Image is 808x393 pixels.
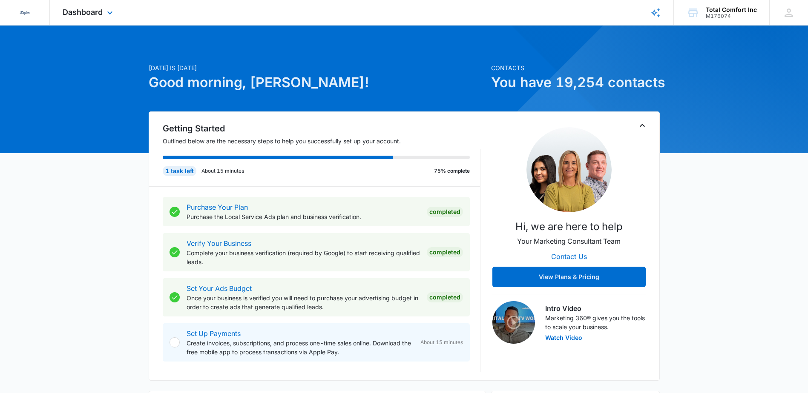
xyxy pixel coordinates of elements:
[17,5,32,20] img: Sigler Corporate
[434,167,470,175] p: 75% complete
[491,63,660,72] p: Contacts
[187,203,248,211] a: Purchase Your Plan
[187,293,420,311] p: Once your business is verified you will need to purchase your advertising budget in order to crea...
[420,339,463,346] span: About 15 minutes
[515,219,623,234] p: Hi, we are here to help
[187,212,420,221] p: Purchase the Local Service Ads plan and business verification.
[63,8,103,17] span: Dashboard
[427,292,463,302] div: Completed
[163,122,480,135] h2: Getting Started
[201,167,244,175] p: About 15 minutes
[637,120,647,131] button: Toggle Collapse
[706,13,757,19] div: account id
[545,303,646,313] h3: Intro Video
[545,335,582,341] button: Watch Video
[706,6,757,13] div: account name
[491,72,660,93] h1: You have 19,254 contacts
[545,313,646,331] p: Marketing 360® gives you the tools to scale your business.
[543,246,595,267] button: Contact Us
[149,72,486,93] h1: Good morning, [PERSON_NAME]!
[427,207,463,217] div: Completed
[149,63,486,72] p: [DATE] is [DATE]
[517,236,621,246] p: Your Marketing Consultant Team
[187,284,252,293] a: Set Your Ads Budget
[163,137,480,145] p: Outlined below are the necessary steps to help you successfully set up your account.
[163,166,196,176] div: 1 task left
[492,301,535,344] img: Intro Video
[492,267,646,287] button: View Plans & Pricing
[187,339,414,356] p: Create invoices, subscriptions, and process one-time sales online. Download the free mobile app t...
[187,329,241,338] a: Set Up Payments
[187,239,251,248] a: Verify Your Business
[187,248,420,266] p: Complete your business verification (required by Google) to start receiving qualified leads.
[427,247,463,257] div: Completed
